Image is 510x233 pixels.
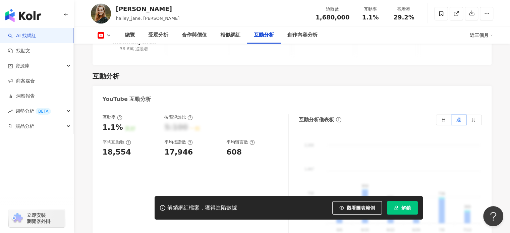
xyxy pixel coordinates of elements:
[120,46,148,52] div: 36.6萬 追蹤者
[148,31,168,39] div: 受眾分析
[164,139,193,145] div: 平均按讚數
[8,33,36,39] a: searchAI 找網紅
[103,122,123,133] div: 1.1%
[125,31,135,39] div: 總覽
[15,58,30,73] span: 資源庫
[182,31,207,39] div: 合作與價值
[15,119,34,134] span: 競品分析
[254,31,274,39] div: 互動分析
[226,147,242,158] div: 608
[316,14,349,21] span: 1,680,000
[9,209,65,227] a: chrome extension立即安裝 瀏覽器外掛
[387,201,418,215] button: 解鎖
[103,139,131,145] div: 平均互動數
[8,109,13,114] span: rise
[287,31,318,39] div: 創作內容分析
[103,114,122,120] div: 互動率
[91,3,111,23] img: KOL Avatar
[441,117,446,122] span: 日
[116,5,180,13] div: [PERSON_NAME]
[8,93,35,100] a: 洞察報告
[164,147,193,158] div: 17,946
[401,205,411,211] span: 解鎖
[332,201,382,215] button: 觀看圖表範例
[27,212,50,224] span: 立即安裝 瀏覽器外掛
[167,205,237,212] div: 解鎖網紅檔案，獲得進階數據
[15,104,51,119] span: 趨勢分析
[11,213,24,224] img: chrome extension
[394,206,399,210] span: lock
[36,108,51,115] div: BETA
[299,116,334,123] div: 互動分析儀表板
[471,117,476,122] span: 月
[226,139,255,145] div: 平均留言數
[103,147,131,158] div: 18,554
[391,6,417,13] div: 觀看率
[164,114,193,120] div: 按讚評論比
[93,71,119,81] div: 互動分析
[116,16,180,21] span: hailey_jane, [PERSON_NAME]
[347,205,375,211] span: 觀看圖表範例
[393,14,414,21] span: 29.2%
[335,116,342,123] span: info-circle
[316,6,349,13] div: 追蹤數
[103,96,151,103] div: YouTube 互動分析
[362,14,379,21] span: 1.1%
[358,6,383,13] div: 互動率
[456,117,461,122] span: 週
[5,9,41,22] img: logo
[220,31,240,39] div: 相似網紅
[8,48,30,54] a: 找貼文
[470,30,493,41] div: 近三個月
[8,78,35,84] a: 商案媒合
